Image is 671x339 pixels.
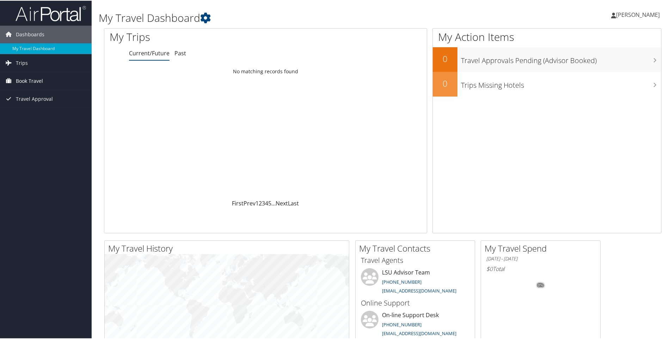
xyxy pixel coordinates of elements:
[433,71,661,96] a: 0Trips Missing Hotels
[357,267,473,296] li: LSU Advisor Team
[485,242,600,254] h2: My Travel Spend
[108,242,349,254] h2: My Travel History
[288,199,299,207] a: Last
[16,25,44,43] span: Dashboards
[271,199,276,207] span: …
[433,52,457,64] h2: 0
[357,310,473,339] li: On-line Support Desk
[433,77,457,89] h2: 0
[256,199,259,207] a: 1
[486,264,493,272] span: $0
[16,5,86,21] img: airportal-logo.png
[262,199,265,207] a: 3
[382,278,421,284] a: [PHONE_NUMBER]
[16,54,28,71] span: Trips
[486,255,595,261] h6: [DATE] - [DATE]
[433,47,661,71] a: 0Travel Approvals Pending (Advisor Booked)
[382,321,421,327] a: [PHONE_NUMBER]
[16,72,43,89] span: Book Travel
[433,29,661,44] h1: My Action Items
[268,199,271,207] a: 5
[174,49,186,56] a: Past
[461,76,661,90] h3: Trips Missing Hotels
[104,64,427,77] td: No matching records found
[232,199,244,207] a: First
[538,283,543,287] tspan: 0%
[244,199,256,207] a: Prev
[359,242,475,254] h2: My Travel Contacts
[486,264,595,272] h6: Total
[461,51,661,65] h3: Travel Approvals Pending (Advisor Booked)
[16,90,53,107] span: Travel Approval
[361,255,469,265] h3: Travel Agents
[129,49,170,56] a: Current/Future
[361,297,469,307] h3: Online Support
[382,329,456,336] a: [EMAIL_ADDRESS][DOMAIN_NAME]
[382,287,456,293] a: [EMAIL_ADDRESS][DOMAIN_NAME]
[99,10,478,25] h1: My Travel Dashboard
[110,29,287,44] h1: My Trips
[276,199,288,207] a: Next
[265,199,268,207] a: 4
[611,4,667,25] a: [PERSON_NAME]
[616,10,660,18] span: [PERSON_NAME]
[259,199,262,207] a: 2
